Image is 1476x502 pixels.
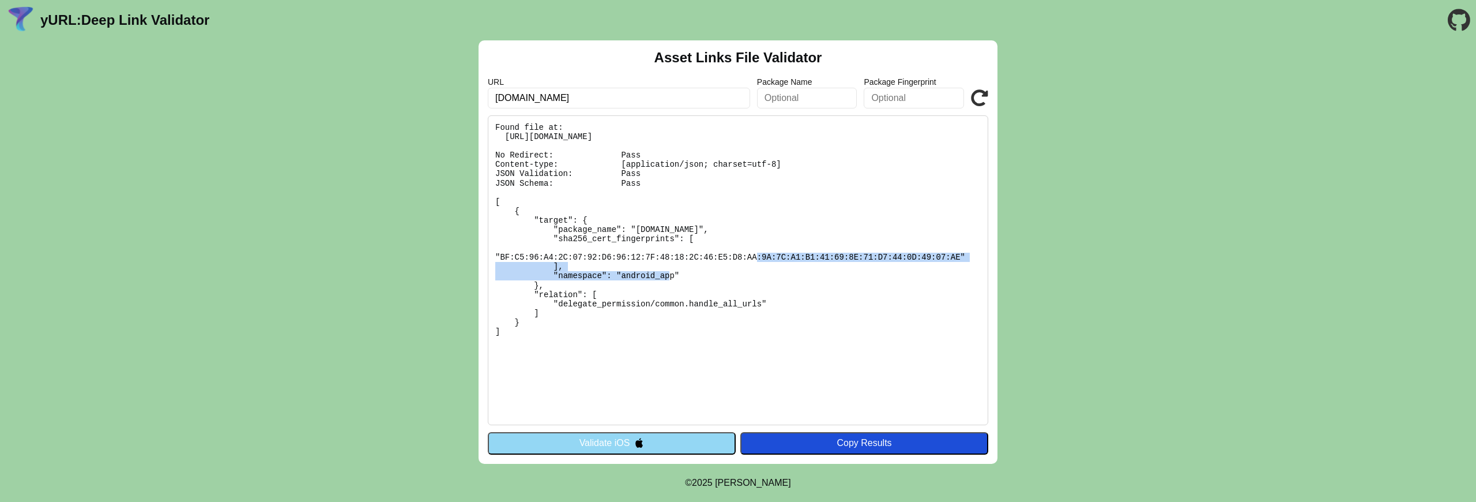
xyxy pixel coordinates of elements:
input: Optional [864,88,964,108]
div: Copy Results [746,438,982,448]
label: URL [488,77,750,87]
h2: Asset Links File Validator [654,50,822,66]
input: Required [488,88,750,108]
img: yURL Logo [6,5,36,35]
label: Package Name [757,77,857,87]
input: Optional [757,88,857,108]
a: Michael Ibragimchayev's Personal Site [715,478,791,488]
span: 2025 [692,478,713,488]
pre: Found file at: [URL][DOMAIN_NAME] No Redirect: Pass Content-type: [application/json; charset=utf-... [488,115,988,425]
label: Package Fingerprint [864,77,964,87]
button: Copy Results [740,432,988,454]
img: appleIcon.svg [634,438,644,448]
a: yURL:Deep Link Validator [40,12,209,28]
button: Validate iOS [488,432,736,454]
footer: © [685,464,790,502]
